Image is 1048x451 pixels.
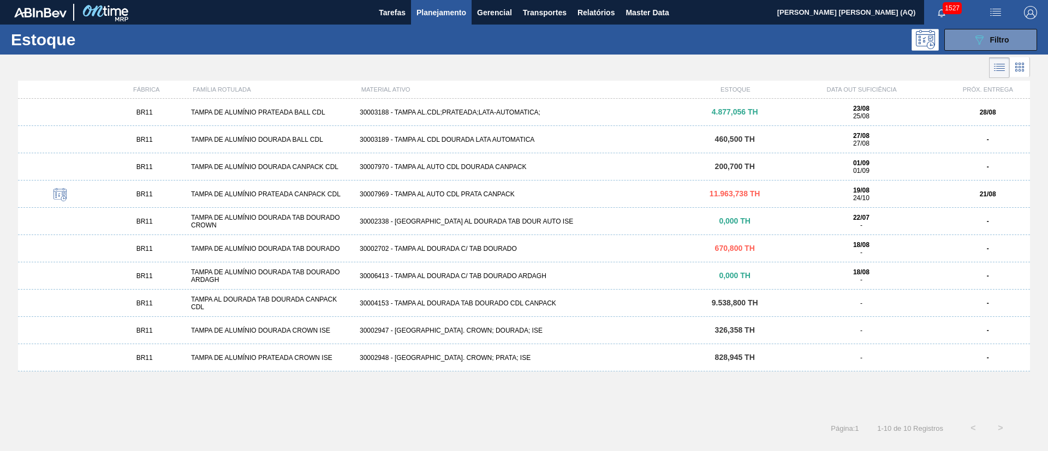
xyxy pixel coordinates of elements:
[477,6,512,19] span: Gerencial
[187,354,355,362] div: TAMPA DE ALUMÍNIO PRATEADA CROWN ISE
[719,271,751,280] span: 0,000 TH
[136,299,153,307] span: BR11
[860,327,862,334] span: -
[1024,6,1037,19] img: Logout
[355,299,693,307] div: 30004153 - TAMPA AL DOURADA TAB DOURADO CDL CANPACK
[710,189,760,198] span: 11.963,738 TH
[715,353,755,362] span: 828,945 TH
[1010,57,1030,78] div: Visão em Cards
[136,109,153,116] span: BR11
[11,33,174,46] h1: Estoque
[980,190,996,198] strong: 21/08
[987,218,989,225] strong: -
[924,5,959,20] button: Notificações
[523,6,567,19] span: Transportes
[853,268,870,276] strong: 18/08
[960,414,987,442] button: <
[980,109,996,116] strong: 28/08
[187,327,355,334] div: TAMPA DE ALUMÍNIO DOURADA CROWN ISE
[187,109,355,116] div: TAMPA DE ALUMÍNIO PRATEADA BALL CDL
[355,109,693,116] div: 30003188 - TAMPA AL.CDL;PRATEADA;LATA-AUTOMATICA;
[136,272,153,280] span: BR11
[355,163,693,171] div: 30007970 - TAMPA AL AUTO CDL DOURADA CANPACK
[357,86,694,93] div: MATERIAL ATIVO
[990,35,1009,44] span: Filtro
[853,194,870,202] span: 24/10
[136,354,153,362] span: BR11
[987,272,989,280] strong: -
[860,354,862,362] span: -
[187,163,355,171] div: TAMPA DE ALUMÍNIO DOURADA CANPACK CDL
[946,86,1030,93] div: PRÓX. ENTREGA
[715,135,755,143] span: 460,500 TH
[22,188,98,203] div: Estoque Programado
[136,136,153,143] span: BR11
[987,414,1014,442] button: >
[853,187,870,194] strong: 19/08
[187,268,355,284] div: TAMPA DE ALUMÍNIO DOURADA TAB DOURADO ARDAGH
[989,6,1002,19] img: userActions
[136,218,153,225] span: BR11
[187,136,355,143] div: TAMPA DE ALUMÍNIO DOURADA BALL CDL
[693,86,777,93] div: ESTOQUE
[853,159,870,167] strong: 01/09
[577,6,615,19] span: Relatórios
[355,272,693,280] div: 30006413 - TAMPA AL DOURADA C/ TAB DOURADO ARDAGH
[626,6,669,19] span: Master Data
[104,86,188,93] div: FÁBRICA
[712,107,758,116] span: 4.877,056 TH
[987,136,989,143] strong: -
[943,2,962,14] span: 1527
[860,299,862,307] span: -
[187,214,355,229] div: TAMPA DE ALUMÍNIO DOURADA TAB DOURADO CROWN
[136,163,153,171] span: BR11
[187,296,355,311] div: TAMPA AL DOURADA TAB DOURADA CANPACK CDL
[987,327,989,334] strong: -
[987,163,989,171] strong: -
[712,298,758,307] span: 9.538,800 TH
[715,162,755,171] span: 200,700 TH
[355,136,693,143] div: 30003189 - TAMPA AL CDL DOURADA LATA AUTOMATICA
[853,241,870,249] strong: 18/08
[355,245,693,252] div: 30002702 - TAMPA AL DOURADA C/ TAB DOURADO
[416,6,466,19] span: Planejamento
[715,326,755,334] span: 326,358 TH
[355,327,693,334] div: 30002947 - [GEOGRAPHIC_DATA]. CROWN; DOURADA; ISE
[355,218,693,225] div: 30002338 - [GEOGRAPHIC_DATA] AL DOURADA TAB DOUR AUTO ISE
[987,354,989,362] strong: -
[136,327,153,334] span: BR11
[355,354,693,362] div: 30002948 - [GEOGRAPHIC_DATA]. CROWN; PRATA; ISE
[136,245,153,252] span: BR11
[987,299,989,307] strong: -
[853,132,870,140] strong: 27/08
[853,105,870,112] strong: 23/08
[944,29,1037,51] button: Filtro
[860,221,862,229] span: -
[136,190,153,198] span: BR11
[853,214,870,221] strong: 22/07
[719,217,751,225] span: 0,000 TH
[14,8,67,17] img: TNhmsLtSVTkK8tSr43FrP2fwEKptu5GPRR3wAAAABJRU5ErkJggg==
[715,244,755,252] span: 670,800 TH
[876,424,943,432] span: 1 - 10 de 10 Registros
[187,245,355,252] div: TAMPA DE ALUMÍNIO DOURADA TAB DOURADO
[987,245,989,252] strong: -
[989,57,1010,78] div: Visão em Lista
[853,140,870,147] span: 27/08
[777,86,945,93] div: DATA OUT SUFICIÊNCIA
[853,167,870,175] span: 01/09
[187,190,355,198] div: TAMPA DE ALUMÍNIO PRATEADA CANPACK CDL
[860,276,862,284] span: -
[912,29,939,51] div: Pogramando: nenhum usuário selecionado
[379,6,406,19] span: Tarefas
[355,190,693,198] div: 30007969 - TAMPA AL AUTO CDL PRATA CANPACK
[831,424,859,432] span: Página : 1
[860,249,862,256] span: -
[853,112,870,120] span: 25/08
[188,86,356,93] div: FAMÍLIA ROTULADA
